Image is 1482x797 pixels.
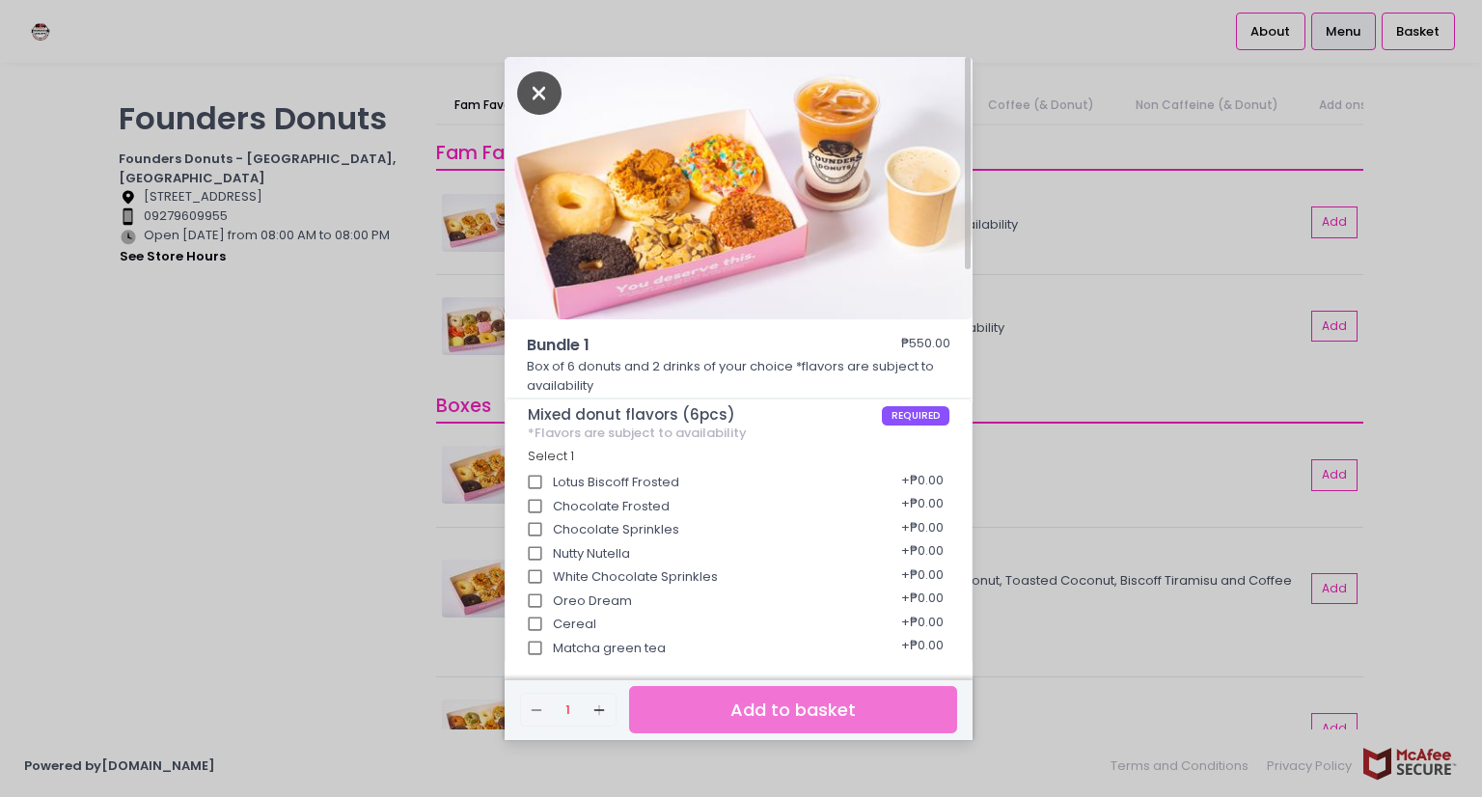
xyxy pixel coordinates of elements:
p: Box of 6 donuts and 2 drinks of your choice *flavors are subject to availability [527,357,951,395]
div: + ₱0.00 [894,464,949,501]
span: REQUIRED [882,406,950,426]
span: Bundle 1 [527,334,845,357]
div: *Flavors are subject to availability [528,426,950,441]
span: Select 1 [528,448,574,464]
div: ₱550.00 [901,334,950,357]
div: + ₱0.00 [894,583,949,619]
div: + ₱0.00 [894,488,949,525]
div: + ₱0.00 [894,653,949,690]
button: Close [517,82,562,101]
img: Bundle 1 [505,57,973,319]
div: + ₱0.00 [894,536,949,572]
div: + ₱0.00 [894,511,949,548]
div: + ₱0.00 [894,606,949,643]
div: + ₱0.00 [894,630,949,667]
button: Add to basket [629,686,957,733]
span: Mixed donut flavors (6pcs) [528,406,882,424]
div: + ₱0.00 [894,559,949,595]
